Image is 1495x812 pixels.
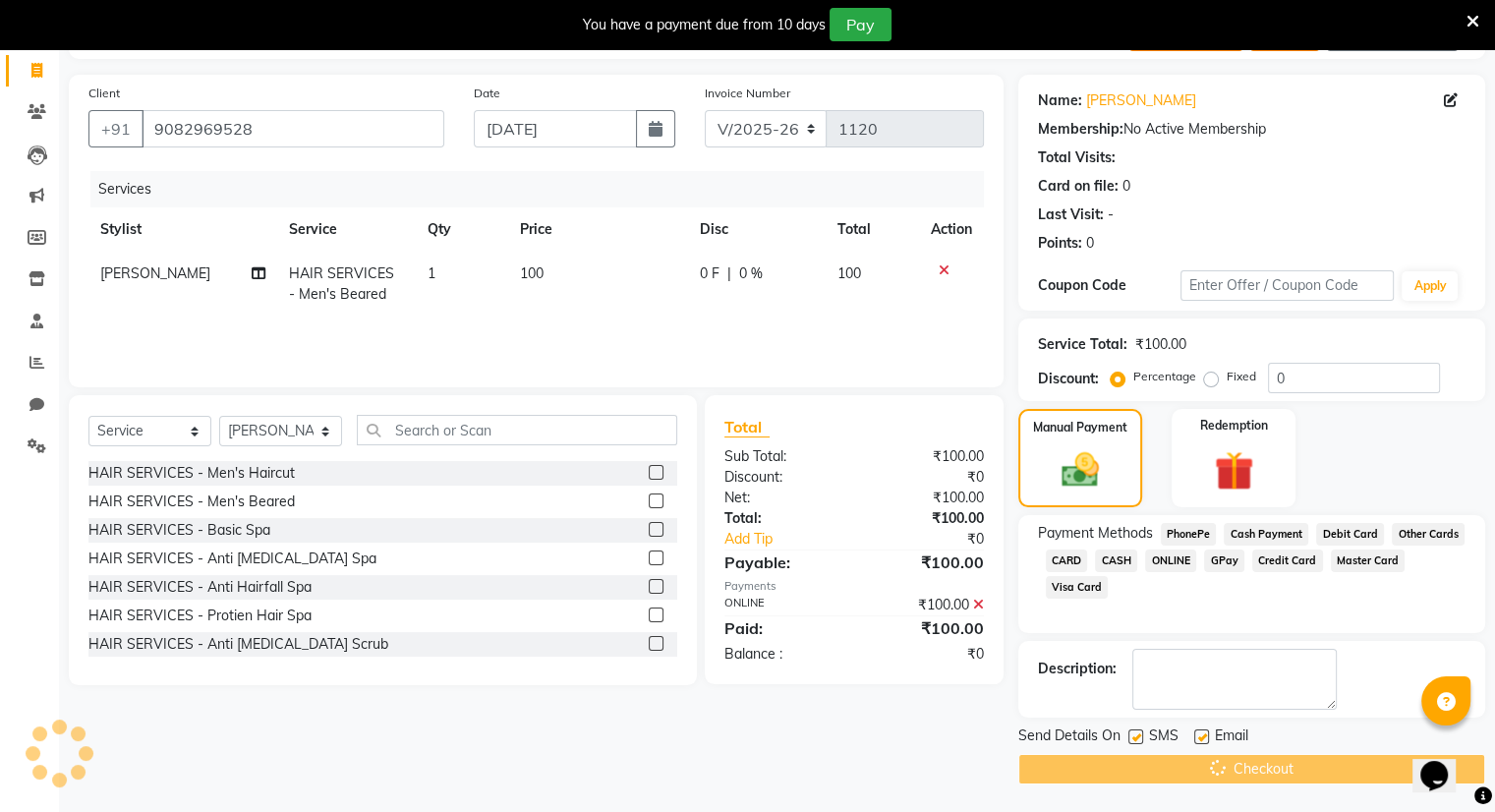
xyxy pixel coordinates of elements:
img: _cash.svg [1050,448,1111,492]
div: HAIR SERVICES - Men's Beared [88,492,295,512]
label: Date [474,85,500,102]
div: Membership: [1038,119,1123,140]
span: Cash Payment [1224,523,1308,546]
span: Email [1215,725,1248,750]
div: Discount: [1038,369,1099,389]
div: Points: [1038,233,1082,254]
div: 0 [1086,233,1094,254]
span: [PERSON_NAME] [100,264,210,282]
span: Master Card [1331,550,1406,572]
th: Stylist [88,207,277,252]
th: Disc [688,207,826,252]
div: ₹0 [854,644,999,665]
div: ONLINE [710,595,854,615]
span: 100 [837,264,861,282]
span: Send Details On [1018,725,1121,750]
div: ₹100.00 [854,595,999,615]
label: Fixed [1227,368,1256,385]
div: Total: [710,508,854,529]
div: Payments [724,578,984,595]
label: Manual Payment [1033,419,1127,436]
span: PhonePe [1161,523,1217,546]
div: ₹100.00 [854,551,999,574]
label: Invoice Number [705,85,790,102]
span: SMS [1149,725,1179,750]
th: Qty [416,207,508,252]
span: CARD [1046,550,1088,572]
div: Card on file: [1038,176,1119,197]
div: Name: [1038,90,1082,111]
span: Debit Card [1316,523,1384,546]
div: Coupon Code [1038,275,1180,296]
span: HAIR SERVICES - Men's Beared [289,264,394,303]
div: You have a payment due from 10 days [583,15,826,35]
span: 100 [520,264,544,282]
a: [PERSON_NAME] [1086,90,1196,111]
input: Search or Scan [357,415,677,445]
div: ₹100.00 [854,508,999,529]
img: _gift.svg [1202,446,1266,495]
div: 0 [1122,176,1130,197]
span: Total [724,417,770,437]
div: HAIR SERVICES - Anti [MEDICAL_DATA] Scrub [88,634,388,655]
div: Description: [1038,659,1117,679]
label: Client [88,85,120,102]
div: HAIR SERVICES - Basic Spa [88,520,270,541]
span: ONLINE [1145,550,1196,572]
button: +91 [88,110,144,147]
div: ₹100.00 [854,446,999,467]
span: | [727,263,731,284]
div: HAIR SERVICES - Men's Haircut [88,463,295,484]
label: Percentage [1133,368,1196,385]
label: Redemption [1200,417,1268,435]
th: Action [919,207,984,252]
div: Service Total: [1038,334,1127,355]
span: Other Cards [1392,523,1465,546]
span: 0 % [739,263,763,284]
span: CASH [1095,550,1137,572]
button: Pay [830,8,891,41]
span: GPay [1204,550,1244,572]
div: Services [90,171,999,207]
div: HAIR SERVICES - Anti Hairfall Spa [88,577,312,598]
div: - [1108,204,1114,225]
div: Last Visit: [1038,204,1104,225]
div: Payable: [710,551,854,574]
span: 1 [428,264,435,282]
iframe: chat widget [1412,733,1475,792]
th: Price [508,207,688,252]
div: Discount: [710,467,854,488]
div: ₹100.00 [854,488,999,508]
input: Enter Offer / Coupon Code [1180,270,1395,301]
span: Visa Card [1046,576,1109,599]
a: Add Tip [710,529,878,550]
span: 0 F [700,263,719,284]
span: Credit Card [1252,550,1323,572]
div: HAIR SERVICES - Anti [MEDICAL_DATA] Spa [88,549,376,569]
div: Net: [710,488,854,508]
div: ₹0 [878,529,998,550]
th: Service [277,207,416,252]
div: Total Visits: [1038,147,1116,168]
button: Apply [1402,271,1458,301]
div: Balance : [710,644,854,665]
div: Sub Total: [710,446,854,467]
div: No Active Membership [1038,119,1466,140]
div: ₹100.00 [1135,334,1186,355]
span: Payment Methods [1038,523,1153,544]
th: Total [826,207,919,252]
input: Search by Name/Mobile/Email/Code [142,110,444,147]
div: Paid: [710,616,854,640]
div: ₹0 [854,467,999,488]
div: ₹100.00 [854,616,999,640]
div: HAIR SERVICES - Protien Hair Spa [88,606,312,626]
